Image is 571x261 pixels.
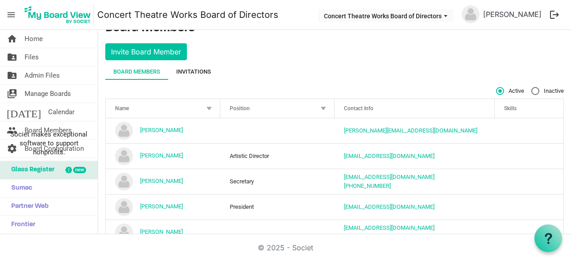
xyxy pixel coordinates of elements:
[344,174,434,180] a: [EMAIL_ADDRESS][DOMAIN_NAME]
[7,121,17,139] span: people
[25,121,72,139] span: Board Members
[344,233,391,240] a: [PHONE_NUMBER]
[48,103,74,121] span: Calendar
[115,122,133,140] img: no-profile-picture.svg
[25,30,43,48] span: Home
[106,143,220,169] td: Bill Barclay is template cell column header Name
[22,4,94,26] img: My Board View Logo
[7,48,17,66] span: folder_shared
[113,67,160,76] div: Board Members
[73,167,86,173] div: new
[496,87,524,95] span: Active
[140,228,183,235] a: [PERSON_NAME]
[344,127,477,134] a: [PERSON_NAME][EMAIL_ADDRESS][DOMAIN_NAME]
[115,224,133,241] img: no-profile-picture.svg
[7,66,17,84] span: folder_shared
[335,169,495,194] td: carolinelawton@gmail.com+16177847904 is template cell column header Contact Info
[7,30,17,48] span: home
[495,194,563,220] td: is template cell column header Skills
[106,118,220,143] td: Adam Thorngate-Gottlund is template cell column header Name
[230,105,250,112] span: Position
[335,220,495,245] td: lisamwong@gmail.com617 947 2884 is template cell column header Contact Info
[115,198,133,216] img: no-profile-picture.svg
[462,5,480,23] img: no-profile-picture.svg
[220,169,335,194] td: Secretary column header Position
[176,67,211,76] div: Invitations
[115,147,133,165] img: no-profile-picture.svg
[344,224,434,231] a: [EMAIL_ADDRESS][DOMAIN_NAME]
[105,43,187,60] button: Invite Board Member
[106,169,220,194] td: Caroline Lawton is template cell column header Name
[335,118,495,143] td: adam@concerttheatreworks.com is template cell column header Contact Info
[25,66,60,84] span: Admin Files
[318,9,453,22] button: Concert Theatre Works Board of Directors dropdownbutton
[7,85,17,103] span: switch_account
[25,85,71,103] span: Manage Boards
[335,194,495,220] td: chuckschwager@mac.com is template cell column header Contact Info
[140,178,183,184] a: [PERSON_NAME]
[140,152,183,159] a: [PERSON_NAME]
[480,5,545,23] a: [PERSON_NAME]
[105,64,564,80] div: tab-header
[335,143,495,169] td: barclayarts@gmail.com is template cell column header Contact Info
[344,182,391,189] a: [PHONE_NUMBER]
[7,198,49,215] span: Partner Web
[220,194,335,220] td: President column header Position
[344,153,434,159] a: [EMAIL_ADDRESS][DOMAIN_NAME]
[140,203,183,210] a: [PERSON_NAME]
[220,143,335,169] td: Artistic Director column header Position
[495,118,563,143] td: is template cell column header Skills
[504,105,517,112] span: Skills
[344,105,373,112] span: Contact Info
[7,103,41,121] span: [DATE]
[220,118,335,143] td: column header Position
[7,161,54,179] span: Glass Register
[115,173,133,191] img: no-profile-picture.svg
[220,220,335,245] td: column header Position
[106,220,220,245] td: Lisa Wong is template cell column header Name
[495,220,563,245] td: is template cell column header Skills
[495,169,563,194] td: is template cell column header Skills
[22,4,97,26] a: My Board View Logo
[7,179,32,197] span: Sumac
[531,87,564,95] span: Inactive
[344,203,434,210] a: [EMAIL_ADDRESS][DOMAIN_NAME]
[97,6,278,24] a: Concert Theatre Works Board of Directors
[4,130,94,157] span: Societ makes exceptional software to support nonprofits.
[545,5,564,24] button: logout
[258,243,313,252] a: © 2025 - Societ
[115,105,129,112] span: Name
[7,216,35,234] span: Frontier
[25,48,39,66] span: Files
[3,6,20,23] span: menu
[140,127,183,133] a: [PERSON_NAME]
[106,194,220,220] td: Chuck Schwager is template cell column header Name
[495,143,563,169] td: is template cell column header Skills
